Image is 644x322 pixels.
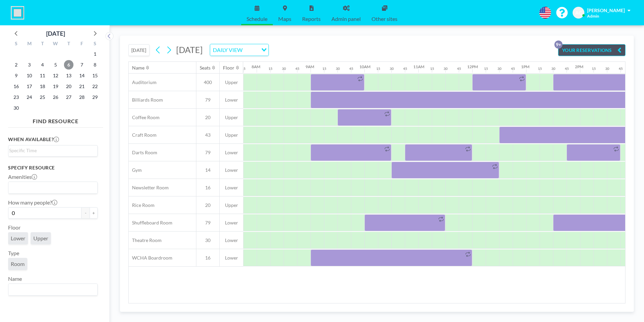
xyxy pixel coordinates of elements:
[11,6,24,20] img: organization-logo
[331,16,361,22] span: Admin panel
[278,16,291,22] span: Maps
[132,65,144,71] div: Name
[196,79,219,85] span: 400
[64,60,73,70] span: Thursday, November 6, 2025
[220,167,243,173] span: Lower
[305,64,314,69] div: 9AM
[196,220,219,226] span: 79
[484,66,488,71] div: 15
[51,82,60,91] span: Wednesday, November 19, 2025
[575,10,582,16] span: AC
[90,207,98,219] button: +
[38,71,47,80] span: Tuesday, November 11, 2025
[302,16,321,22] span: Reports
[33,235,48,242] span: Upper
[90,82,100,91] span: Saturday, November 22, 2025
[129,202,155,208] span: Rice Room
[413,64,424,69] div: 11AM
[88,40,101,49] div: S
[200,65,211,71] div: Seats
[129,185,169,191] span: Newsletter Room
[129,255,172,261] span: WCHA Boardroom
[220,114,243,120] span: Upper
[8,182,97,193] div: Search for option
[128,44,150,56] button: [DATE]
[196,150,219,156] span: 79
[430,66,434,71] div: 15
[129,97,163,103] span: Billiards Room
[241,66,246,71] div: 45
[129,237,162,243] span: Theatre Room
[25,60,34,70] span: Monday, November 3, 2025
[372,16,397,22] span: Other sites
[403,66,407,71] div: 45
[36,40,49,49] div: T
[25,82,34,91] span: Monday, November 17, 2025
[220,150,243,156] span: Lower
[196,185,219,191] span: 16
[196,132,219,138] span: 43
[90,92,100,102] span: Saturday, November 29, 2025
[220,220,243,226] span: Lower
[82,207,90,219] button: -
[521,64,529,69] div: 1PM
[245,46,257,54] input: Search for option
[129,132,157,138] span: Craft Room
[220,185,243,191] span: Lower
[38,60,47,70] span: Tuesday, November 4, 2025
[129,114,160,120] span: Coffee Room
[196,237,219,243] span: 30
[51,71,60,80] span: Wednesday, November 12, 2025
[75,40,88,49] div: F
[11,235,25,242] span: Lower
[51,60,60,70] span: Wednesday, November 5, 2025
[64,92,73,102] span: Thursday, November 27, 2025
[25,92,34,102] span: Monday, November 24, 2025
[359,64,371,69] div: 10AM
[605,66,609,71] div: 30
[551,66,555,71] div: 30
[46,29,65,38] div: [DATE]
[8,284,97,295] div: Search for option
[619,66,623,71] div: 45
[38,82,47,91] span: Tuesday, November 18, 2025
[457,66,461,71] div: 45
[220,132,243,138] span: Upper
[49,40,62,49] div: W
[336,66,340,71] div: 30
[11,261,25,267] span: Room
[295,66,299,71] div: 45
[77,71,87,80] span: Friday, November 14, 2025
[196,202,219,208] span: 20
[9,183,94,192] input: Search for option
[575,64,583,69] div: 2PM
[196,97,219,103] span: 79
[90,60,100,70] span: Saturday, November 8, 2025
[64,82,73,91] span: Thursday, November 20, 2025
[247,16,267,22] span: Schedule
[268,66,272,71] div: 15
[220,97,243,103] span: Lower
[129,79,157,85] span: Auditorium
[8,224,21,231] label: Floor
[10,40,23,49] div: S
[558,44,625,56] button: YOUR RESERVATIONS9+
[282,66,286,71] div: 30
[90,71,100,80] span: Saturday, November 15, 2025
[8,250,19,257] label: Type
[390,66,394,71] div: 30
[196,255,219,261] span: 16
[322,66,326,71] div: 15
[8,165,98,171] h3: Specify resource
[444,66,448,71] div: 30
[90,49,100,59] span: Saturday, November 1, 2025
[511,66,515,71] div: 45
[8,115,103,125] h4: FIND RESOURCE
[129,220,172,226] span: Shuffleboard Room
[554,41,562,49] p: 9+
[220,202,243,208] span: Upper
[176,45,203,55] span: [DATE]
[129,150,157,156] span: Darts Room
[220,79,243,85] span: Upper
[587,7,625,13] span: [PERSON_NAME]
